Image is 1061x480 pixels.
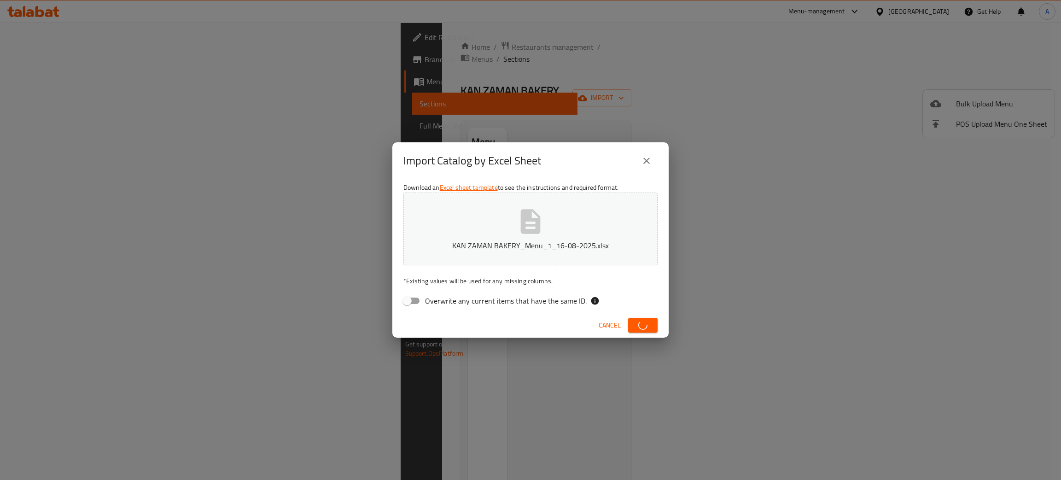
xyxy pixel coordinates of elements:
p: KAN ZAMAN BAKERY_Menu_1_16-08-2025.xlsx [418,240,643,251]
span: Cancel [599,320,621,331]
h2: Import Catalog by Excel Sheet [403,153,541,168]
button: Cancel [595,317,624,334]
p: Existing values will be used for any missing columns. [403,276,658,286]
button: KAN ZAMAN BAKERY_Menu_1_16-08-2025.xlsx [403,193,658,265]
button: close [635,150,658,172]
a: Excel sheet template [440,181,498,193]
svg: If the overwrite option isn't selected, then the items that match an existing ID will be ignored ... [590,296,600,305]
div: Download an to see the instructions and required format. [392,179,669,313]
span: Overwrite any current items that have the same ID. [425,295,587,306]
